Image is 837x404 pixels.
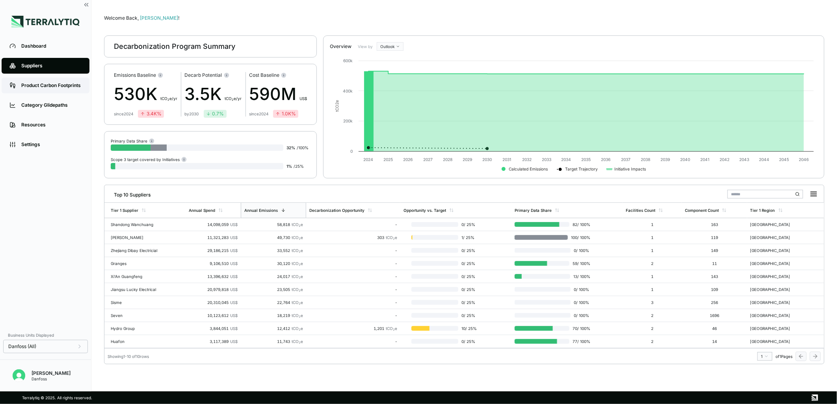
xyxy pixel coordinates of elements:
div: 11 [685,261,744,266]
div: 1 [626,235,679,240]
div: 3,844,051 [189,326,238,331]
div: 1 [626,222,679,227]
div: [GEOGRAPHIC_DATA] [750,287,801,292]
div: [GEOGRAPHIC_DATA] [750,339,801,344]
div: Cost Baseline [249,72,307,78]
span: 0 / 25 % [458,261,479,266]
img: Emily Calam [13,369,25,382]
span: 0 / 100 % [571,287,590,292]
span: tCO e [292,235,303,240]
span: t CO e/yr [225,96,242,101]
span: tCO e [292,300,303,305]
text: 2041 [700,157,709,162]
img: Logo [11,16,80,28]
div: 2 [626,313,679,318]
div: Welcome Back, [104,15,824,21]
div: 9,106,510 [189,261,238,266]
div: 256 [685,300,744,305]
div: - [309,274,397,279]
div: Seven [111,313,161,318]
div: Decarbonization Opportunity [309,208,365,213]
div: 1,201 [309,326,397,331]
div: - [309,339,397,344]
div: 33,552 [244,248,303,253]
div: Decarb Potential [185,72,242,78]
span: tCO e [292,261,303,266]
span: 0 / 25 % [458,339,479,344]
div: Zhejiang Dibay Electricial [111,248,161,253]
div: by 2030 [185,111,199,116]
span: US$ [230,326,238,331]
text: 2028 [443,157,452,162]
div: Top 10 Suppliers [108,189,151,198]
div: Scope 3 target covered by Initiatives [111,156,187,162]
sub: 2 [299,289,301,293]
div: 20,310,045 [189,300,238,305]
sub: 2 [299,328,301,332]
div: 109 [685,287,744,292]
div: Shandong Wanchuang [111,222,161,227]
div: 14 [685,339,744,344]
div: Primary Data Share [111,138,154,144]
sub: 2 [393,328,395,332]
div: 1 [626,287,679,292]
div: [PERSON_NAME] [32,370,71,376]
div: 2 [626,261,679,266]
div: [PERSON_NAME] [111,235,161,240]
span: 77 / 100 % [569,339,590,344]
div: 590M [249,82,307,107]
div: Granges [111,261,161,266]
sub: 2 [299,250,301,254]
div: Overview [330,43,352,50]
span: 82 / 100 % [569,222,590,227]
div: [GEOGRAPHIC_DATA] [750,248,801,253]
span: tCO e [292,313,303,318]
div: 24,017 [244,274,303,279]
div: [GEOGRAPHIC_DATA] [750,300,801,305]
span: tCO e [292,222,303,227]
span: US$ [230,235,238,240]
div: since 2024 [114,111,133,116]
div: [GEOGRAPHIC_DATA] [750,235,801,240]
div: 10,123,612 [189,313,238,318]
span: tCO e [386,235,397,240]
div: - [309,261,397,266]
text: 2032 [522,157,532,162]
div: 46 [685,326,744,331]
span: 0 / 25 % [458,313,479,318]
text: 2031 [503,157,511,162]
div: - [309,287,397,292]
sub: 2 [299,224,301,228]
div: 1.0K % [275,111,296,117]
span: / 25 % [294,164,304,169]
div: Emissions Baseline [114,72,177,78]
span: US$ [230,300,238,305]
div: 530K [114,82,177,107]
div: 13,396,632 [189,274,238,279]
text: 2026 [404,157,413,162]
div: 20,979,818 [189,287,238,292]
span: 100 / 100 % [568,235,590,240]
div: Tier 1 Region [750,208,775,213]
text: 2046 [799,157,809,162]
text: 2042 [720,157,730,162]
div: 303 [309,235,397,240]
div: - [309,248,397,253]
text: 2033 [542,157,551,162]
div: Settings [21,141,82,148]
text: 600k [343,58,353,63]
span: 13 / 100 % [570,274,590,279]
div: 30,120 [244,261,303,266]
div: 11,743 [244,339,303,344]
div: Primary Data Share [515,208,552,213]
span: 0 / 100 % [571,300,590,305]
text: Initiative Impacts [615,167,646,172]
text: 0 [350,149,353,154]
div: Dashboard [21,43,82,49]
sub: 2 [299,276,301,280]
div: Hydro Group [111,326,161,331]
button: Outlook [377,42,404,51]
div: - [309,300,397,305]
span: US$ [230,261,238,266]
div: 1 [626,248,679,253]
